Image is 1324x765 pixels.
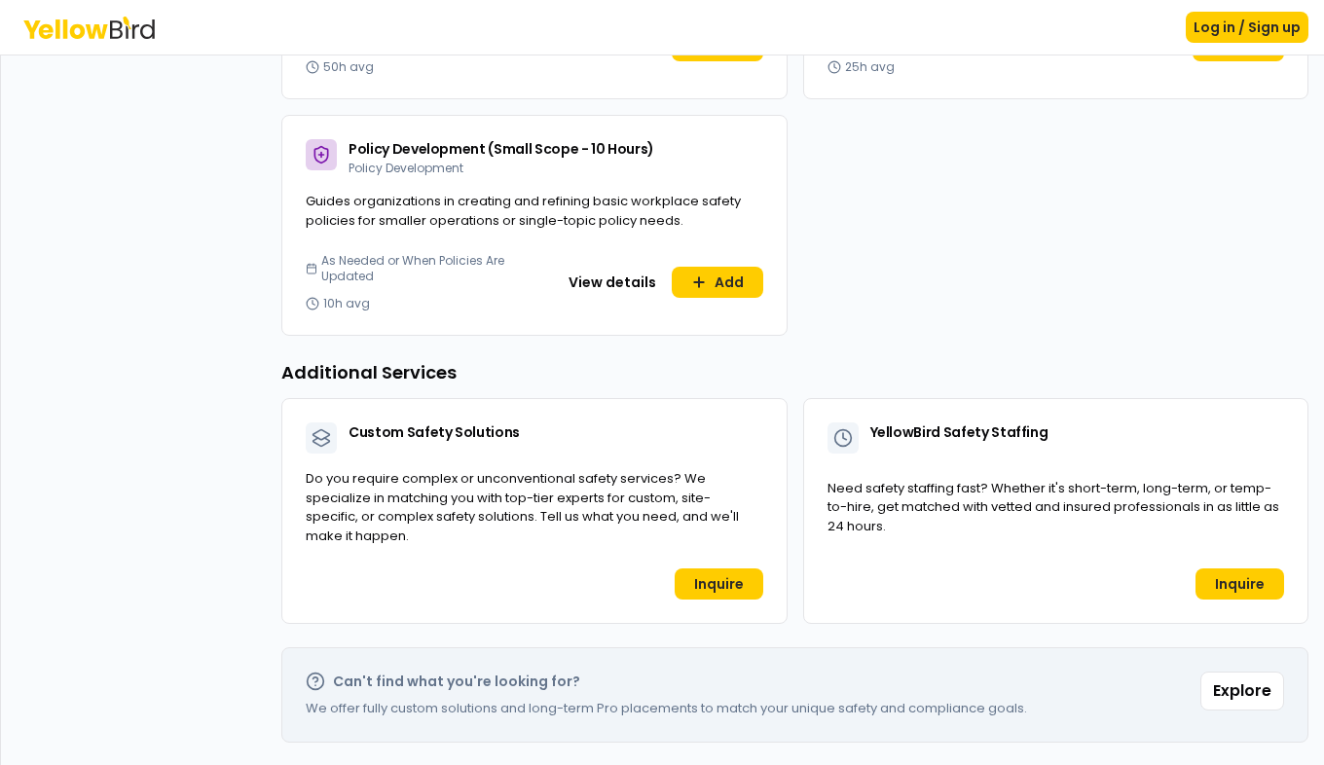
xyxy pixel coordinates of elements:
[675,568,763,600] a: Inquire
[349,422,520,442] span: Custom Safety Solutions
[845,59,895,75] span: 25h avg
[672,267,763,298] button: Add
[281,359,1308,386] h3: Additional Services
[323,296,370,311] span: 10h avg
[1186,12,1308,43] button: Log in / Sign up
[557,267,668,298] button: View details
[321,253,527,284] span: As Needed or When Policies Are Updated
[349,139,654,159] span: Policy Development (Small Scope - 10 Hours)
[1195,568,1284,600] a: Inquire
[306,469,739,545] span: Do you require complex or unconventional safety services? We specialize in matching you with top-...
[1200,672,1284,710] button: Explore
[306,699,1027,718] p: We offer fully custom solutions and long-term Pro placements to match your unique safety and comp...
[306,192,741,230] span: Guides organizations in creating and refining basic workplace safety policies for smaller operati...
[349,160,463,176] span: Policy Development
[323,59,374,75] span: 50h avg
[333,672,580,691] h2: Can't find what you're looking for?
[870,422,1048,442] span: YellowBird Safety Staffing
[827,479,1279,535] span: Need safety staffing fast? Whether it's short-term, long-term, or temp-to-hire, get matched with ...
